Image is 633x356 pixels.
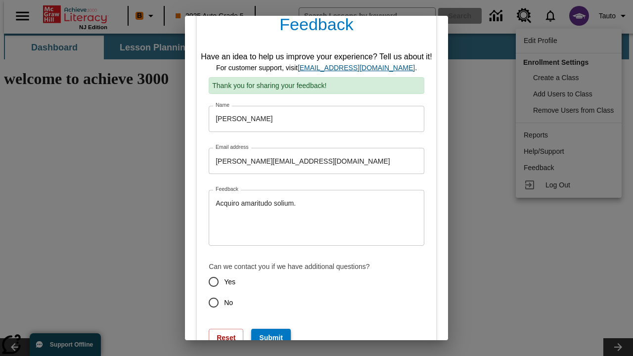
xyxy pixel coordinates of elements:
div: contact-permission [209,271,424,313]
label: Email address [216,143,249,151]
span: Yes [224,277,235,287]
label: Name [216,101,229,109]
h4: Feedback [197,6,436,47]
div: Have an idea to help us improve your experience? Tell us about it! [201,51,432,63]
span: No [224,298,233,308]
button: Submit [251,329,290,347]
p: Thank you for sharing your feedback! [209,77,424,94]
a: support, will open in new browser tab [298,64,415,72]
button: Reset [209,329,243,347]
div: For customer support, visit . [201,63,432,73]
label: Feedback [216,185,238,193]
